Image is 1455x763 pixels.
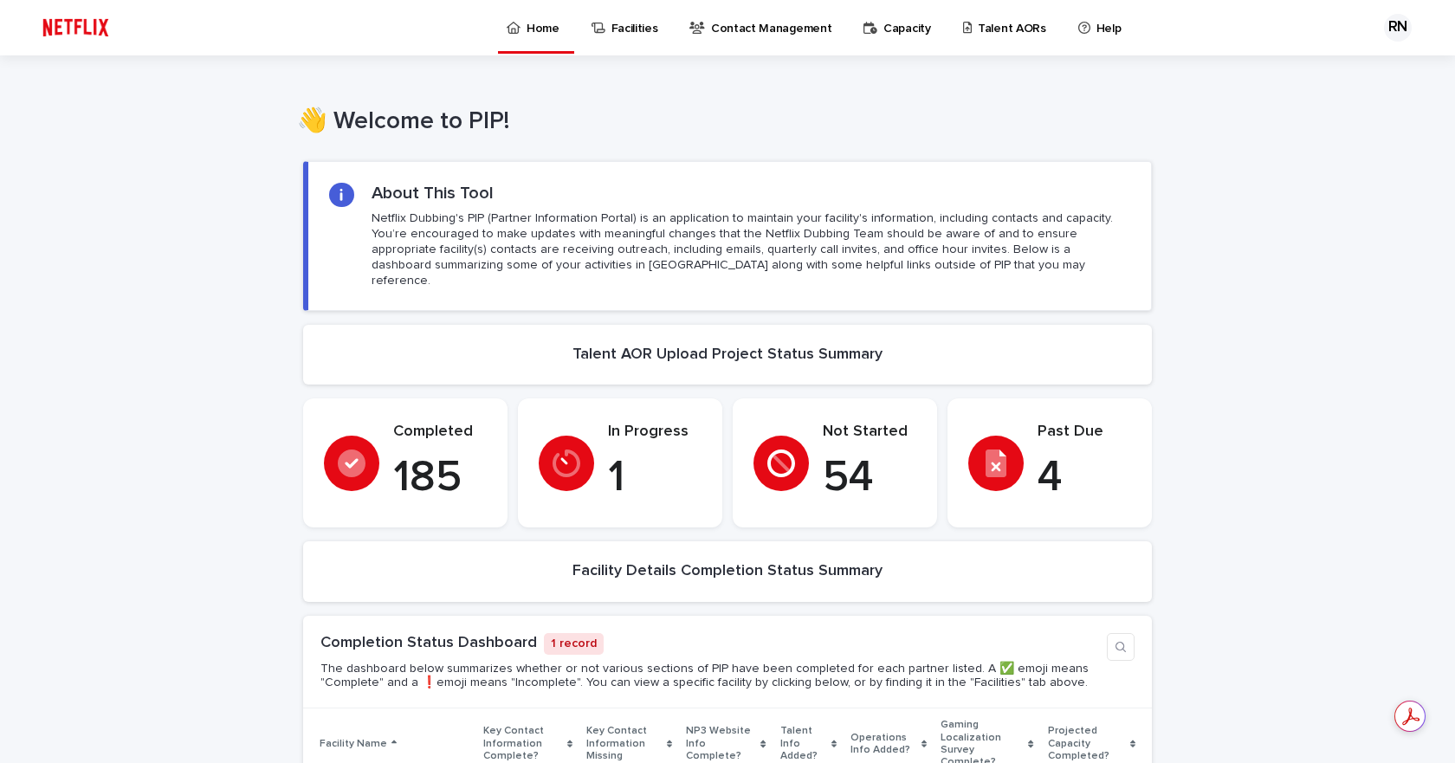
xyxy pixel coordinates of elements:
[850,728,917,760] p: Operations Info Added?
[297,107,1146,137] h1: 👋 Welcome to PIP!
[320,635,537,650] a: Completion Status Dashboard
[372,183,494,204] h2: About This Tool
[572,562,883,581] h2: Facility Details Completion Status Summary
[608,423,702,442] p: In Progress
[823,452,916,504] p: 54
[1038,452,1131,504] p: 4
[1384,14,1412,42] div: RN
[823,423,916,442] p: Not Started
[572,346,883,365] h2: Talent AOR Upload Project Status Summary
[393,452,487,504] p: 185
[393,423,487,442] p: Completed
[372,210,1130,289] p: Netflix Dubbing's PIP (Partner Information Portal) is an application to maintain your facility's ...
[544,633,604,655] p: 1 record
[1038,423,1131,442] p: Past Due
[320,662,1100,691] p: The dashboard below summarizes whether or not various sections of PIP have been completed for eac...
[35,10,117,45] img: ifQbXi3ZQGMSEF7WDB7W
[320,734,387,753] p: Facility Name
[608,452,702,504] p: 1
